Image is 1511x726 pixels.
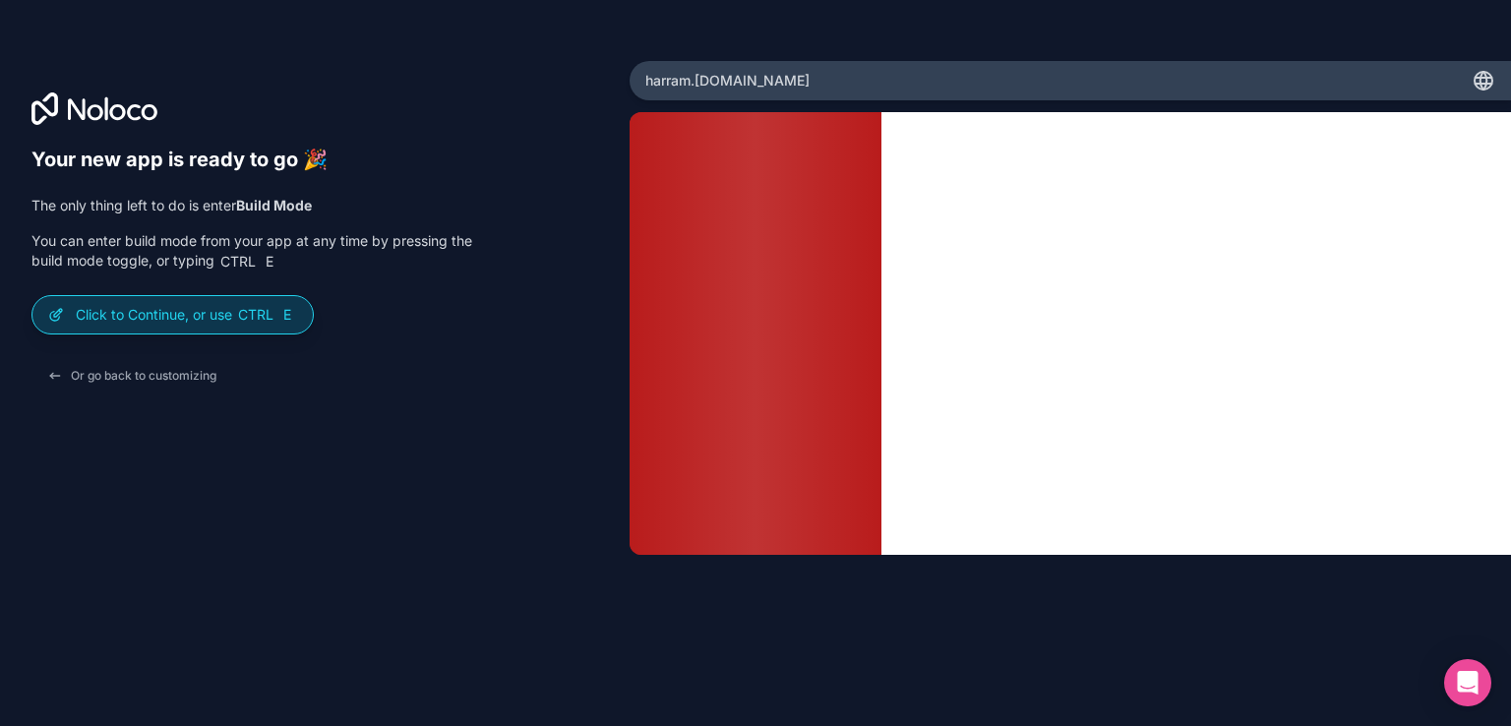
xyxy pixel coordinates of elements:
h6: Your new app is ready to go 🎉 [31,148,472,172]
span: E [262,254,277,270]
span: E [279,307,295,323]
p: You can enter build mode from your app at any time by pressing the build mode toggle, or typing [31,231,472,272]
strong: Build Mode [236,197,312,213]
span: Ctrl [218,253,258,271]
button: Or go back to customizing [31,358,232,393]
span: Ctrl [236,306,275,324]
span: harram .[DOMAIN_NAME] [645,71,810,91]
p: The only thing left to do is enter [31,196,472,215]
div: Open Intercom Messenger [1444,659,1491,706]
p: Click to Continue, or use [76,305,297,325]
